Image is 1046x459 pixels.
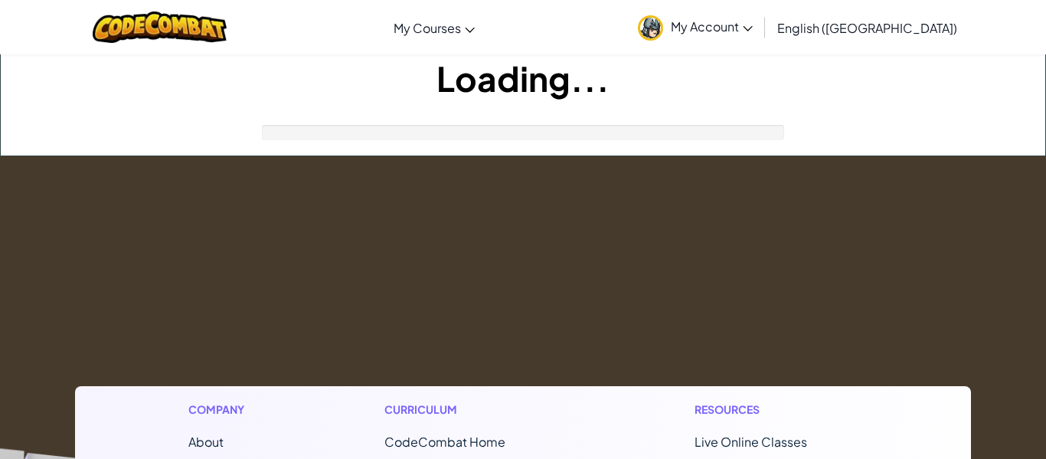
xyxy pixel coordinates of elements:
img: CodeCombat logo [93,11,227,43]
h1: Loading... [1,54,1045,102]
a: My Account [630,3,760,51]
span: English ([GEOGRAPHIC_DATA]) [777,20,957,36]
a: My Courses [386,7,482,48]
a: Live Online Classes [695,434,807,450]
span: My Account [671,18,753,34]
h1: Company [188,402,260,418]
img: avatar [638,15,663,41]
h1: Curriculum [384,402,570,418]
span: CodeCombat Home [384,434,505,450]
span: My Courses [394,20,461,36]
a: English ([GEOGRAPHIC_DATA]) [770,7,965,48]
h1: Resources [695,402,858,418]
a: About [188,434,224,450]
